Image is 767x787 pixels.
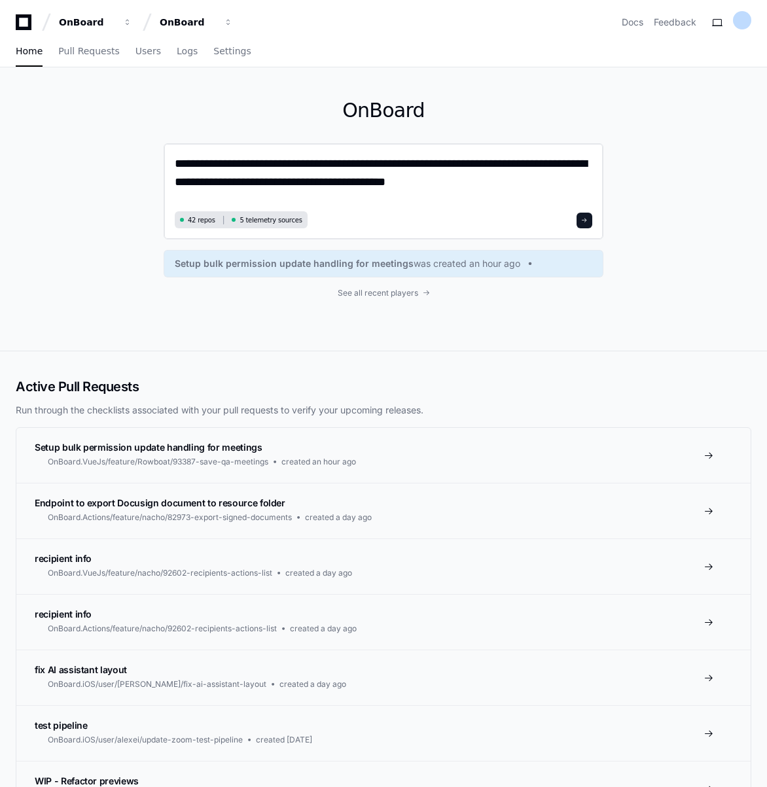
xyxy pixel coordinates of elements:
span: 42 repos [188,215,215,225]
span: created a day ago [279,679,346,690]
span: test pipeline [35,720,87,731]
span: See all recent players [338,288,418,298]
span: recipient info [35,608,92,620]
span: created a day ago [290,623,357,634]
button: OnBoard [154,10,238,34]
span: Endpoint to export Docusign document to resource folder [35,497,285,508]
span: Home [16,47,43,55]
span: OnBoard.iOS/user/[PERSON_NAME]/fix-ai-assistant-layout [48,679,266,690]
a: Home [16,37,43,67]
span: Pull Requests [58,47,119,55]
span: recipient info [35,553,92,564]
span: created an hour ago [281,457,356,467]
span: created a day ago [285,568,352,578]
h2: Active Pull Requests [16,377,751,396]
span: created [DATE] [256,735,312,745]
span: WIP - Refactor previews [35,775,139,786]
a: Setup bulk permission update handling for meetingswas created an hour ago [175,257,592,270]
a: recipient infoOnBoard.VueJs/feature/nacho/92602-recipients-actions-listcreated a day ago [16,538,751,594]
span: Setup bulk permission update handling for meetings [175,257,414,270]
button: OnBoard [54,10,137,34]
a: Settings [213,37,251,67]
a: Logs [177,37,198,67]
span: fix AI assistant layout [35,664,127,675]
div: OnBoard [59,16,115,29]
span: Settings [213,47,251,55]
span: Setup bulk permission update handling for meetings [35,442,262,453]
h1: OnBoard [164,99,603,122]
p: Run through the checklists associated with your pull requests to verify your upcoming releases. [16,404,751,417]
div: OnBoard [160,16,216,29]
a: Setup bulk permission update handling for meetingsOnBoard.VueJs/feature/Rowboat/93387-save-qa-mee... [16,428,751,483]
span: OnBoard.VueJs/feature/Rowboat/93387-save-qa-meetings [48,457,268,467]
span: OnBoard.VueJs/feature/nacho/92602-recipients-actions-list [48,568,272,578]
a: Endpoint to export Docusign document to resource folderOnBoard.Actions/feature/nacho/82973-export... [16,483,751,538]
a: See all recent players [164,288,603,298]
a: fix AI assistant layoutOnBoard.iOS/user/[PERSON_NAME]/fix-ai-assistant-layoutcreated a day ago [16,650,751,705]
span: OnBoard.iOS/user/alexei/update-zoom-test-pipeline [48,735,243,745]
span: OnBoard.Actions/feature/nacho/92602-recipients-actions-list [48,623,277,634]
span: 5 telemetry sources [240,215,302,225]
span: Logs [177,47,198,55]
button: Feedback [654,16,696,29]
a: Users [135,37,161,67]
a: Pull Requests [58,37,119,67]
span: Users [135,47,161,55]
a: Docs [622,16,643,29]
a: test pipelineOnBoard.iOS/user/alexei/update-zoom-test-pipelinecreated [DATE] [16,705,751,761]
span: was created an hour ago [414,257,520,270]
span: OnBoard.Actions/feature/nacho/82973-export-signed-documents [48,512,292,523]
span: created a day ago [305,512,372,523]
a: recipient infoOnBoard.Actions/feature/nacho/92602-recipients-actions-listcreated a day ago [16,594,751,650]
